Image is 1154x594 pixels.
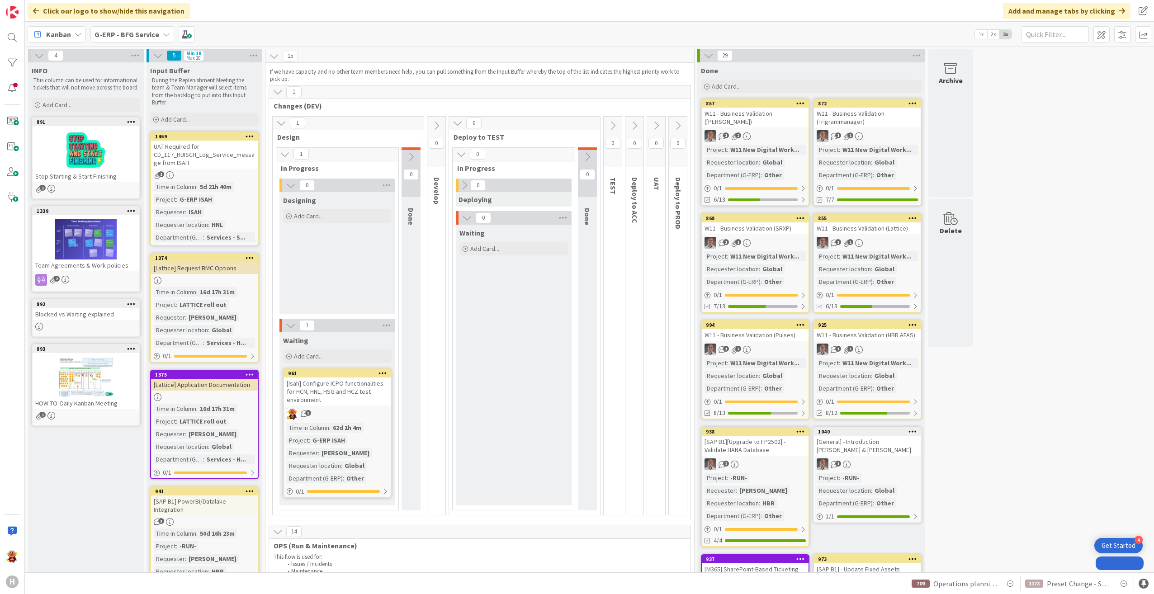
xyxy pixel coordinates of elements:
span: : [203,232,204,242]
span: 1 [735,239,741,245]
span: 1 [847,239,853,245]
div: LATTICE roll out [177,416,229,426]
div: HNL [209,220,225,230]
span: : [871,371,872,381]
div: 872W11 - Business Validation (Trigrammanager) [814,99,921,127]
div: Time in Column [154,528,196,538]
span: : [761,277,762,287]
span: 1 [40,185,46,191]
span: 1 [835,132,841,138]
div: W11 New Digital Work... [840,145,914,155]
div: [Isah] Configure ICPO functionalities for HCN, HNL, HSG and HCZ test environment [284,377,391,405]
span: 0 / 1 [826,397,834,406]
div: 892Blocked vs Waiting explained [33,300,139,320]
div: 1374[Lattice] Request BMC Options [151,254,258,274]
span: : [176,416,177,426]
div: 855 [818,215,921,222]
div: 868 [702,214,809,222]
div: 891 [33,118,139,126]
div: 1339Team Agreements & Work policies [33,207,139,271]
span: : [873,170,874,180]
div: 938[SAP B1][Upgrade to FP2502] - Validate HANA Database [702,428,809,456]
span: 0 / 1 [714,524,722,534]
span: : [761,511,762,521]
div: LATTICE roll out [177,300,229,310]
div: Other [874,277,896,287]
span: : [176,194,177,204]
div: [PERSON_NAME] [186,429,239,439]
span: 7/13 [714,302,725,311]
a: 872W11 - Business Validation (Trigrammanager)PSProject:W11 New Digital Work...Requester location:... [813,99,922,206]
div: Services - S... [204,232,248,242]
span: : [196,528,198,538]
div: W11 New Digital Work... [728,145,802,155]
span: 1 [835,461,841,467]
div: Project [705,145,727,155]
div: 994 [702,321,809,329]
span: 1 / 1 [826,512,834,521]
span: : [873,277,874,287]
div: 893 [37,346,139,352]
div: Requester location [705,157,759,167]
div: UAT Required for CD_117_HUISCH_Log_Service_message from ISAH [151,141,258,169]
span: 1 [40,412,46,418]
div: 0/1 [702,396,809,407]
span: : [839,251,840,261]
div: W11 New Digital Work... [728,251,802,261]
div: Department (G-ERP) [154,454,203,464]
span: : [761,383,762,393]
div: [SAP B1] PowerBi/Datalake Integration [151,495,258,515]
span: : [185,312,186,322]
span: : [329,423,331,433]
div: PS [814,344,921,355]
div: Requester [154,207,185,217]
span: : [203,454,204,464]
div: Time in Column [287,423,329,433]
div: Requester location [154,325,208,335]
span: 1 [835,239,841,245]
span: 0 / 1 [163,468,171,477]
div: 925 [814,321,921,329]
span: : [727,145,728,155]
span: : [185,429,186,439]
span: : [839,358,840,368]
span: : [736,486,737,495]
div: Requester location [154,220,208,230]
div: Requester location [817,264,871,274]
div: [SAP B1][Upgrade to FP2502] - Validate HANA Database [702,436,809,456]
span: 0 / 1 [826,184,834,193]
span: : [309,435,310,445]
span: : [839,145,840,155]
span: : [185,207,186,217]
span: : [871,486,872,495]
span: Add Card... [712,82,741,90]
div: Project [154,194,176,204]
a: 925W11 - Business Validation (HBR AFAS)PSProject:W11 New Digital Work...Requester location:Global... [813,320,922,420]
div: 857W11 - Business Validation ([PERSON_NAME]) [702,99,809,127]
div: 868W11 - Business Validation (SRXP) [702,214,809,234]
div: Project [705,473,727,483]
span: 0 / 1 [714,397,722,406]
div: PS [814,130,921,142]
div: [Lattice] Application Documentation [151,379,258,391]
div: 872 [814,99,921,108]
img: LC [287,408,298,420]
div: Department (G-ERP) [817,383,873,393]
div: [PERSON_NAME] [319,448,372,458]
div: W11 - Business Validation ([PERSON_NAME]) [702,108,809,127]
span: Add Card... [470,245,499,253]
div: 1374 [155,255,258,261]
a: 1339Team Agreements & Work policies [32,206,140,292]
div: Department (G-ERP) [705,383,761,393]
div: 994 [706,322,809,328]
span: : [727,251,728,261]
span: 2 [723,461,729,467]
div: [General] - Introduction [PERSON_NAME] & [PERSON_NAME] [814,436,921,456]
span: 1 [847,132,853,138]
div: 938 [706,429,809,435]
div: 1469 [155,133,258,140]
span: 0 / 1 [826,290,834,300]
div: Other [874,498,896,508]
div: 16d 17h 31m [198,404,237,414]
span: 2 [735,132,741,138]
